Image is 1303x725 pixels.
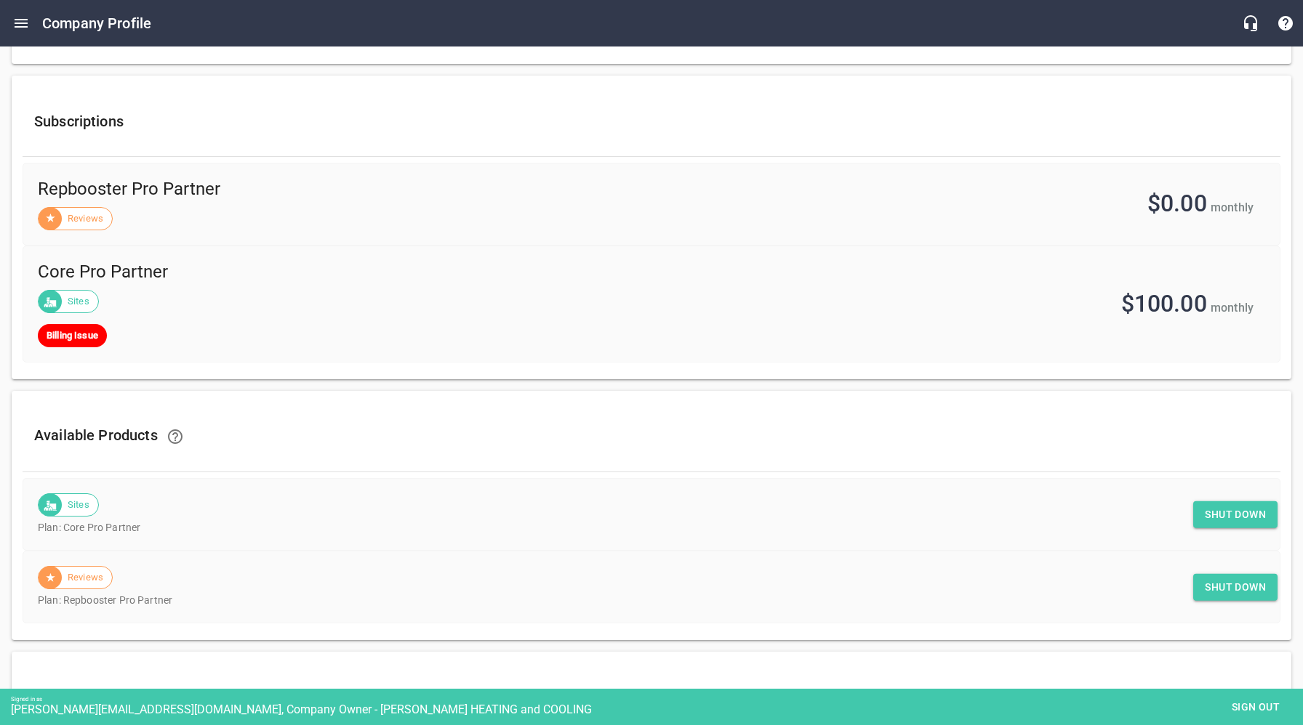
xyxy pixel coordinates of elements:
[38,520,1254,535] p: Plan: Core Pro Partner
[1233,6,1268,41] button: Live Chat
[1147,190,1207,217] span: $0.00
[38,328,107,343] span: Billing Issue
[1219,694,1292,721] button: Sign out
[1225,698,1286,716] span: Sign out
[38,593,1254,608] p: Plan: Repbooster Pro Partner
[11,702,1303,716] div: [PERSON_NAME][EMAIL_ADDRESS][DOMAIN_NAME], Company Owner - [PERSON_NAME] HEATING and COOLING
[11,696,1303,702] div: Signed in as
[34,686,1269,709] h6: External Data
[4,6,39,41] button: Open drawer
[38,207,113,230] div: Reviews
[158,419,193,454] a: Learn how to upgrade and downgrade your Products
[34,419,1269,454] h6: Available Products
[1121,290,1207,317] span: $100.00
[59,294,98,309] span: Sites
[1211,201,1254,214] span: monthly
[59,570,112,585] span: Reviews
[59,498,98,512] span: Sites
[1193,574,1278,601] button: Shut down
[38,261,633,284] span: Core Pro Partner
[38,178,673,201] span: Repbooster Pro Partner
[42,12,151,35] h6: Company Profile
[38,290,99,313] div: Sites
[1268,6,1303,41] button: Support Portal
[1193,501,1278,528] button: Shut down
[59,211,112,226] span: Reviews
[34,110,1269,133] h6: Subscriptions
[38,566,113,589] div: Reviews
[1211,301,1254,315] span: monthly
[1205,578,1266,596] span: Shut down
[38,324,107,347] a: Billing Issue
[1205,506,1266,524] span: Shut down
[38,493,99,517] div: Sites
